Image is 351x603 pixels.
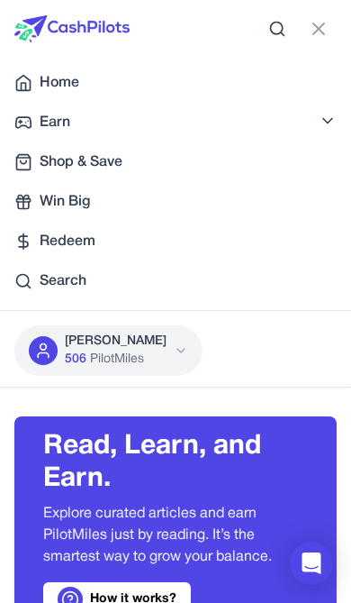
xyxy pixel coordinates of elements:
[65,351,86,369] span: 506
[90,351,144,369] span: PilotMiles
[43,503,308,568] p: Explore curated articles and earn PilotMiles just by reading. It’s the smartest way to grow your ...
[290,542,333,585] div: Open Intercom Messenger
[14,15,130,42] img: CashPilots Logo
[40,270,86,292] span: Search
[40,112,70,133] span: Earn
[65,333,166,351] p: [PERSON_NAME]
[40,191,90,213] span: Win Big
[14,325,202,376] button: [PERSON_NAME]506PilotMiles
[40,151,122,173] span: Shop & Save
[40,231,95,252] span: Redeem
[40,72,79,94] span: Home
[43,431,308,496] h3: Read, Learn, and Earn.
